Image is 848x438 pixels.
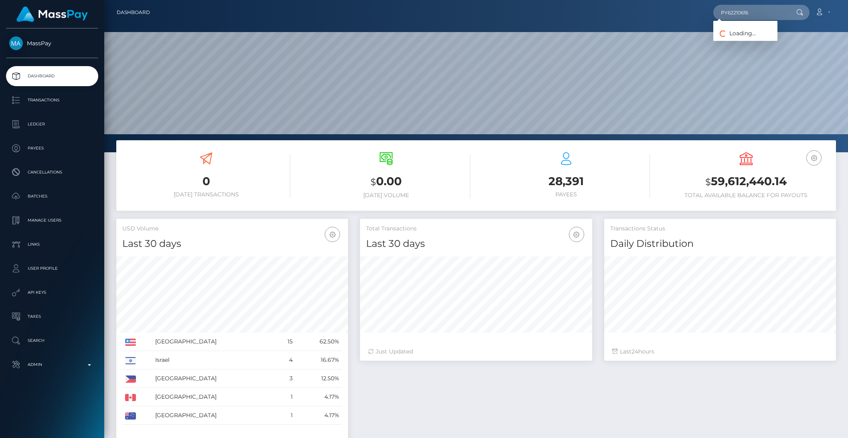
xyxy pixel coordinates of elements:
[6,66,98,86] a: Dashboard
[117,4,150,21] a: Dashboard
[295,388,342,406] td: 4.17%
[122,174,290,189] h3: 0
[610,225,830,233] h5: Transactions Status
[9,238,95,250] p: Links
[6,355,98,375] a: Admin
[713,30,756,37] span: Loading...
[276,406,296,425] td: 1
[152,333,275,351] td: [GEOGRAPHIC_DATA]
[366,225,586,233] h5: Total Transactions
[9,190,95,202] p: Batches
[6,283,98,303] a: API Keys
[152,388,275,406] td: [GEOGRAPHIC_DATA]
[125,412,136,420] img: AU.png
[713,5,789,20] input: Search...
[302,192,470,199] h6: [DATE] Volume
[125,357,136,364] img: IL.png
[6,331,98,351] a: Search
[662,192,830,199] h6: Total Available Balance for Payouts
[705,176,711,188] small: $
[302,174,470,190] h3: 0.00
[368,347,584,356] div: Just Updated
[9,359,95,371] p: Admin
[9,94,95,106] p: Transactions
[9,335,95,347] p: Search
[6,138,98,158] a: Payees
[9,118,95,130] p: Ledger
[370,176,376,188] small: $
[6,40,98,47] span: MassPay
[366,237,586,251] h4: Last 30 days
[9,142,95,154] p: Payees
[482,191,650,198] h6: Payees
[152,406,275,425] td: [GEOGRAPHIC_DATA]
[6,258,98,279] a: User Profile
[9,287,95,299] p: API Keys
[6,210,98,230] a: Manage Users
[6,307,98,327] a: Taxes
[152,369,275,388] td: [GEOGRAPHIC_DATA]
[662,174,830,190] h3: 59,612,440.14
[276,351,296,369] td: 4
[295,369,342,388] td: 12.50%
[125,339,136,346] img: US.png
[9,70,95,82] p: Dashboard
[6,234,98,254] a: Links
[122,237,342,251] h4: Last 30 days
[631,348,638,355] span: 24
[295,406,342,425] td: 4.17%
[122,191,290,198] h6: [DATE] Transactions
[295,351,342,369] td: 16.67%
[125,375,136,383] img: PH.png
[295,333,342,351] td: 62.50%
[276,333,296,351] td: 15
[482,174,650,189] h3: 28,391
[6,162,98,182] a: Cancellations
[152,351,275,369] td: Israel
[16,6,88,22] img: MassPay Logo
[276,388,296,406] td: 1
[6,114,98,134] a: Ledger
[612,347,828,356] div: Last hours
[9,311,95,323] p: Taxes
[6,186,98,206] a: Batches
[610,237,830,251] h4: Daily Distribution
[9,262,95,275] p: User Profile
[6,90,98,110] a: Transactions
[9,214,95,226] p: Manage Users
[125,394,136,401] img: CA.png
[122,225,342,233] h5: USD Volume
[9,36,23,50] img: MassPay
[9,166,95,178] p: Cancellations
[276,369,296,388] td: 3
